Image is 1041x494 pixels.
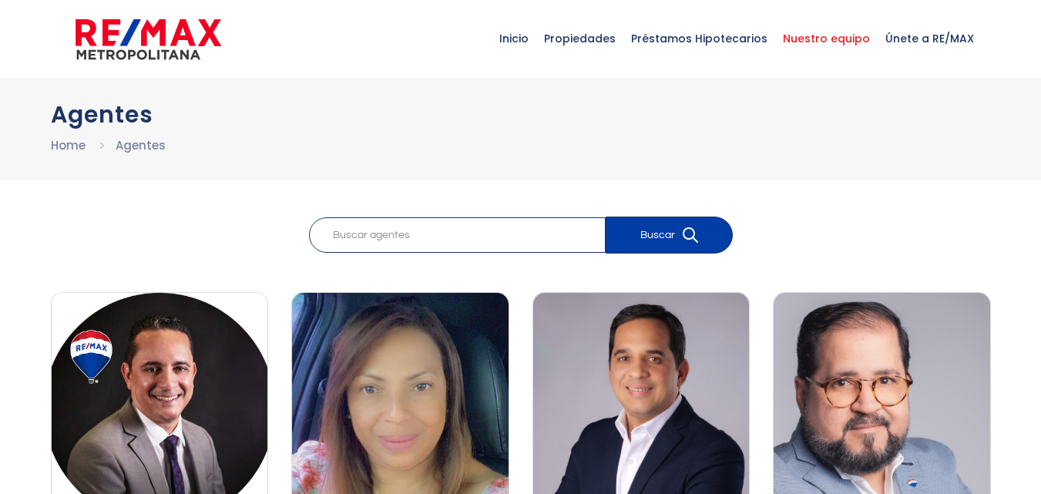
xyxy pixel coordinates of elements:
[309,217,606,253] input: Buscar agentes
[775,15,878,62] span: Nuestro equipo
[51,137,86,153] a: Home
[116,137,166,153] a: Agentes
[623,15,775,62] span: Préstamos Hipotecarios
[536,15,623,62] span: Propiedades
[51,101,991,128] h1: Agentes
[76,16,221,62] img: remax-metropolitana-logo
[606,217,733,254] button: Buscar
[878,15,982,62] span: Únete a RE/MAX
[492,15,536,62] span: Inicio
